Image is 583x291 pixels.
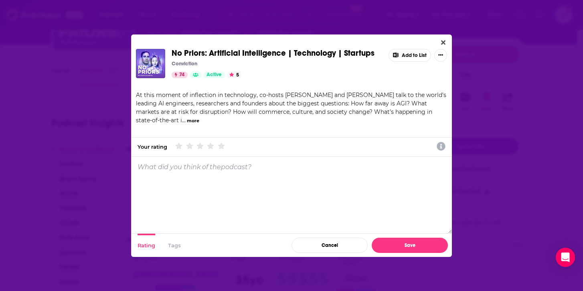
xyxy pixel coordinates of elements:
[206,71,222,79] span: Active
[438,38,449,48] button: Close
[136,91,446,124] span: At this moment of inflection in technology, co-hosts [PERSON_NAME] and [PERSON_NAME] talk to the ...
[172,49,374,58] a: No Priors: Artificial Intelligence | Technology | Startups
[168,234,181,257] button: Tags
[172,48,374,58] span: No Priors: Artificial Intelligence | Technology | Startups
[556,248,575,267] div: Open Intercom Messenger
[437,141,445,152] a: Show additional information
[179,71,184,79] span: 74
[138,234,155,257] button: Rating
[389,49,431,62] button: Add to List
[203,72,225,78] a: Active
[172,61,197,67] p: Conviction
[291,238,368,253] button: Cancel
[172,72,188,78] a: 74
[182,117,186,124] span: ...
[136,49,165,78] img: No Priors: Artificial Intelligence | Technology | Startups
[138,143,167,150] div: Your rating
[227,72,241,78] button: 5
[138,163,251,171] p: What did you think of the podcast ?
[434,49,447,62] button: Show More Button
[372,238,448,253] button: Save
[187,117,199,124] button: more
